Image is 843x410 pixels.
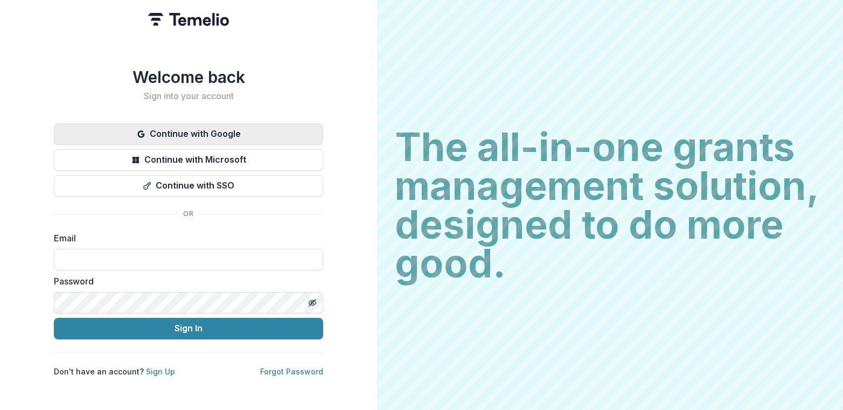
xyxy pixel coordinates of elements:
[54,91,323,101] h2: Sign into your account
[54,149,323,171] button: Continue with Microsoft
[54,366,175,377] p: Don't have an account?
[148,13,229,26] img: Temelio
[304,294,321,311] button: Toggle password visibility
[146,367,175,376] a: Sign Up
[54,67,323,87] h1: Welcome back
[54,318,323,339] button: Sign In
[54,175,323,197] button: Continue with SSO
[54,232,317,245] label: Email
[54,123,323,145] button: Continue with Google
[54,275,317,288] label: Password
[260,367,323,376] a: Forgot Password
